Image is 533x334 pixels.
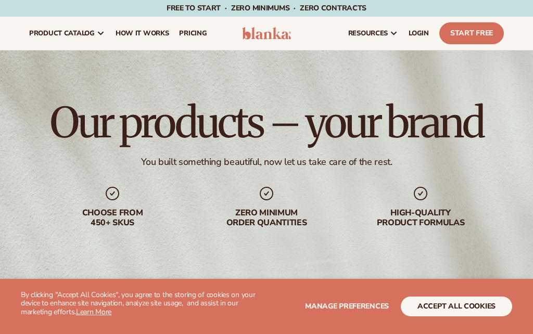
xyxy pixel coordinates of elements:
[348,29,388,37] span: resources
[401,297,512,316] button: accept all cookies
[200,208,333,228] div: Zero minimum order quantities
[305,301,389,311] span: Manage preferences
[24,17,110,50] a: product catalog
[50,102,483,144] h1: Our products – your brand
[21,291,266,317] p: By clicking "Accept All Cookies", you agree to the storing of cookies on your device to enhance s...
[46,208,179,228] div: Choose from 450+ Skus
[110,17,174,50] a: How It Works
[179,29,207,37] span: pricing
[343,17,403,50] a: resources
[76,307,111,317] a: Learn More
[174,17,212,50] a: pricing
[116,29,169,37] span: How It Works
[354,208,487,228] div: High-quality product formulas
[305,297,389,316] button: Manage preferences
[141,156,392,168] div: You built something beautiful, now let us take care of the rest.
[242,27,290,40] img: logo
[167,3,366,13] span: Free to start · ZERO minimums · ZERO contracts
[403,17,434,50] a: LOGIN
[439,22,504,44] a: Start Free
[29,29,95,37] span: product catalog
[409,29,429,37] span: LOGIN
